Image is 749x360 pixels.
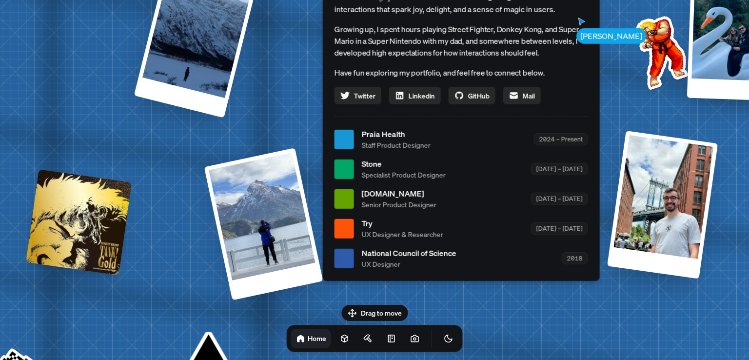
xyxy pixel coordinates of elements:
div: [DATE] – [DATE] [531,193,588,205]
div: [DATE] – [DATE] [531,222,588,235]
span: Staff Product Designer [362,140,431,150]
span: UX Designer [362,259,456,269]
span: National Council of Science [362,247,456,259]
div: 2024 – Present [534,133,588,145]
span: Praia Health [362,128,431,140]
span: Mail [523,90,535,100]
span: Senior Product Designer [362,200,436,210]
span: Try [362,218,443,229]
button: Toggle Theme [439,329,458,348]
span: Stone [362,158,446,170]
span: UX Designer & Researcher [362,229,443,240]
a: Twitter [335,87,381,104]
span: Twitter [354,90,375,100]
div: 2018 [562,252,588,264]
span: Specialist Product Designer [362,170,446,180]
a: Home [291,329,331,348]
a: Mail [503,87,541,104]
span: [DOMAIN_NAME] [362,188,436,200]
a: GitHub [449,87,495,104]
span: GitHub [468,90,490,100]
img: Profile example [611,1,710,100]
p: Have fun exploring my portfolio, and feel free to connect below. [335,66,588,79]
div: [DATE] – [DATE] [531,163,588,175]
a: Linkedin [389,87,441,104]
h1: Home [308,334,326,343]
span: Linkedin [409,90,435,100]
p: Growing up, I spent hours playing Street Fighter, Donkey Kong, and Super Mario in a Super Nintend... [335,23,588,59]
